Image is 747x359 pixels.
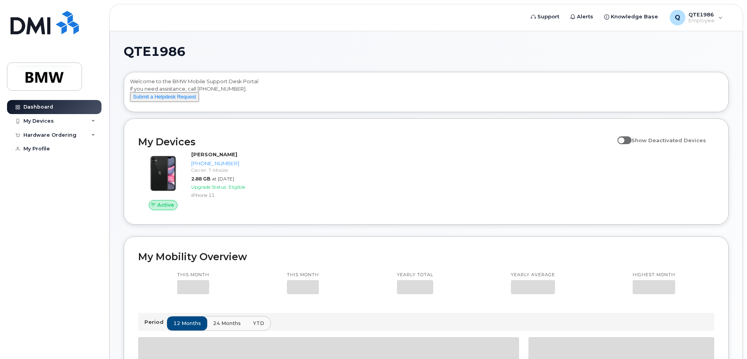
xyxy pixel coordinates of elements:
input: Show Deactivated Devices [617,133,624,139]
span: at [DATE] [212,176,234,182]
p: Yearly average [511,272,555,278]
span: 2.88 GB [191,176,210,182]
span: Show Deactivated Devices [631,137,706,143]
div: Carrier: T-Mobile [191,167,272,173]
h2: My Mobility Overview [138,251,714,263]
p: Period [144,318,167,326]
span: Active [157,201,174,209]
span: Upgrade Status: [191,184,227,190]
a: Active[PERSON_NAME][PHONE_NUMBER]Carrier: T-Mobile2.88 GBat [DATE]Upgrade Status:EligibleiPhone 11 [138,151,275,210]
h2: My Devices [138,136,614,148]
p: Yearly total [397,272,433,278]
div: Welcome to the BMW Mobile Support Desk Portal If you need assistance, call [PHONE_NUMBER]. [130,78,722,109]
a: Submit a Helpdesk Request [130,93,199,100]
p: This month [177,272,209,278]
span: 24 months [213,320,241,327]
div: iPhone 11 [191,192,272,198]
span: Eligible [229,184,245,190]
div: [PHONE_NUMBER] [191,160,272,167]
p: This month [287,272,319,278]
button: Submit a Helpdesk Request [130,92,199,102]
img: iPhone_11.jpg [144,155,182,192]
span: YTD [253,320,264,327]
span: QTE1986 [124,46,185,57]
strong: [PERSON_NAME] [191,151,237,157]
p: Highest month [633,272,675,278]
